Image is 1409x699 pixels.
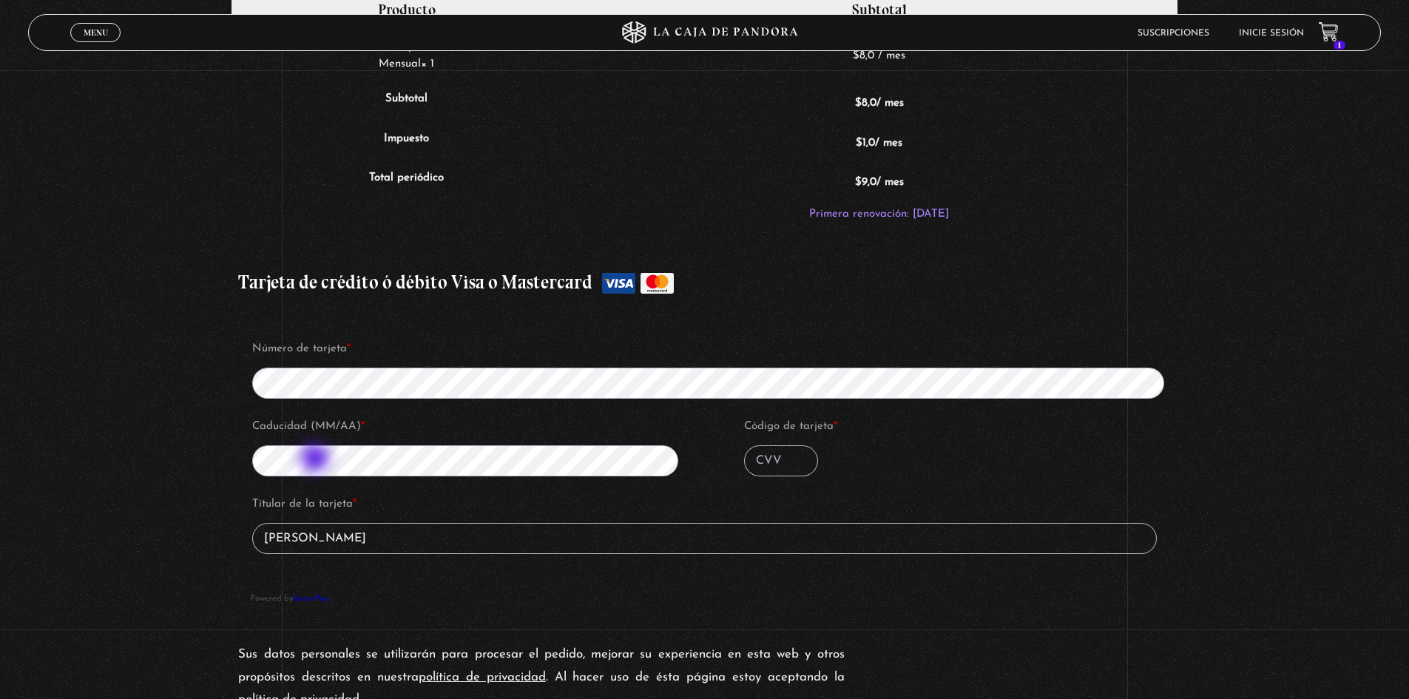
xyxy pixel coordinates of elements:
span: 9,0 [855,177,876,188]
td: Mensual [232,27,581,84]
a: Suscripciones [1138,29,1209,38]
span: Menu [84,28,108,37]
th: Total periódico [232,163,581,234]
span: $ [856,138,862,149]
span: 1,0 [856,138,875,149]
label: Caducidad (MM/AA) [252,416,684,438]
strong: × 1 [421,58,434,70]
span: $ [855,177,862,188]
td: / mes [581,163,1177,234]
td: / mes [581,84,1177,124]
a: política de privacidad [419,671,546,683]
td: / mes [581,124,1177,163]
span: Cerrar [78,41,113,51]
label: Código de tarjeta [744,416,1176,438]
a: 1 [1319,22,1339,42]
span: / mes [878,50,905,61]
a: GreenPay [293,595,328,603]
label: Titular de la tarjeta [252,493,1157,516]
span: Powered by [250,586,1159,606]
label: Tarjeta de crédito ó débito Visa o Mastercard [238,264,1170,301]
label: Número de tarjeta [252,338,1176,360]
input: Titular de la tarjeta [252,523,1157,554]
span: $ [855,98,862,109]
th: Subtotal [232,84,581,124]
span: 8,0 [855,98,876,109]
bdi: 8,0 [853,50,874,61]
input: CVV [744,445,818,476]
small: Primera renovación: [DATE] [809,209,949,220]
th: Impuesto [232,124,581,163]
span: $ [853,50,859,61]
span: 1 [1334,41,1345,50]
a: Inicie sesión [1239,29,1304,38]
